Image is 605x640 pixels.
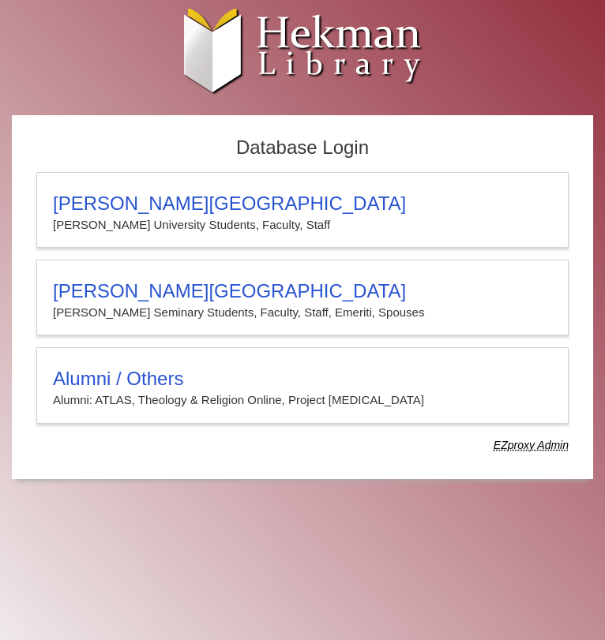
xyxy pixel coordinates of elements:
[53,368,552,390] h3: Alumni / Others
[53,368,552,410] summary: Alumni / OthersAlumni: ATLAS, Theology & Religion Online, Project [MEDICAL_DATA]
[53,215,552,235] p: [PERSON_NAME] University Students, Faculty, Staff
[494,439,569,451] dfn: Use Alumni login
[36,172,569,248] a: [PERSON_NAME][GEOGRAPHIC_DATA][PERSON_NAME] University Students, Faculty, Staff
[36,260,569,335] a: [PERSON_NAME][GEOGRAPHIC_DATA][PERSON_NAME] Seminary Students, Faculty, Staff, Emeriti, Spouses
[28,132,577,164] h2: Database Login
[53,280,552,302] h3: [PERSON_NAME][GEOGRAPHIC_DATA]
[53,193,552,215] h3: [PERSON_NAME][GEOGRAPHIC_DATA]
[53,390,552,410] p: Alumni: ATLAS, Theology & Religion Online, Project [MEDICAL_DATA]
[53,302,552,323] p: [PERSON_NAME] Seminary Students, Faculty, Staff, Emeriti, Spouses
